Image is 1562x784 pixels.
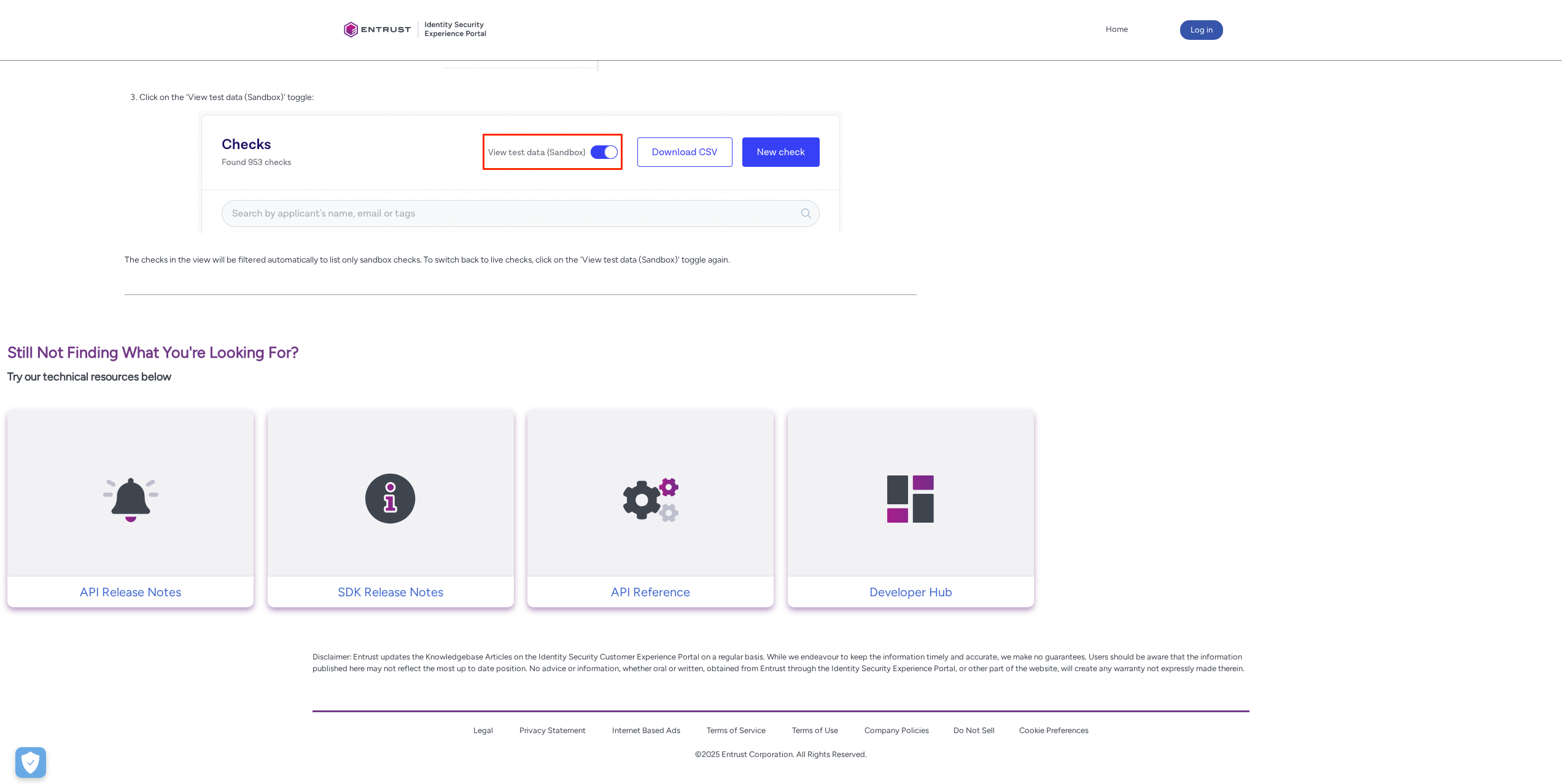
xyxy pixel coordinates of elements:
[125,240,917,266] p: The checks in the view will be filtered automatically to list only sandbox checks. To switch back...
[794,583,1028,601] p: Developer Hub
[792,726,838,735] a: Terms of Use
[527,583,774,601] a: API Reference
[313,748,1249,761] p: ©2025 Entrust Corporation. All Rights Reserved.
[274,583,508,601] p: SDK Release Notes
[268,583,514,601] a: SDK Release Notes
[14,583,247,601] p: API Release Notes
[313,651,1249,675] p: Disclaimer: Entrust updates the Knowledgebase Articles on the Identity Security Customer Experien...
[865,726,929,735] a: Company Policies
[1180,20,1223,40] button: Log in
[788,583,1034,601] a: Developer Hub
[954,726,995,735] a: Do Not Sell
[139,91,917,104] li: Click on the 'View test data (Sandbox)' toggle:
[7,369,1034,385] p: Try our technical resources below
[1019,726,1089,735] a: Cookie Preferences
[519,726,586,735] a: Privacy Statement
[852,433,969,565] img: Developer Hub
[7,341,1034,364] p: Still Not Finding What You're Looking For?
[198,111,842,233] img: Sandbox 5.png
[332,433,449,565] img: SDK Release Notes
[473,726,493,735] a: Legal
[534,583,767,601] p: API Reference
[1103,20,1131,39] a: Home
[707,726,766,735] a: Terms of Service
[1506,728,1562,784] iframe: Qualified Messenger
[7,583,254,601] a: API Release Notes
[593,433,709,565] img: API Reference
[15,747,46,778] button: Open Preferences
[612,726,680,735] a: Internet Based Ads
[15,747,46,778] div: Cookie Preferences
[72,433,189,565] img: API Release Notes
